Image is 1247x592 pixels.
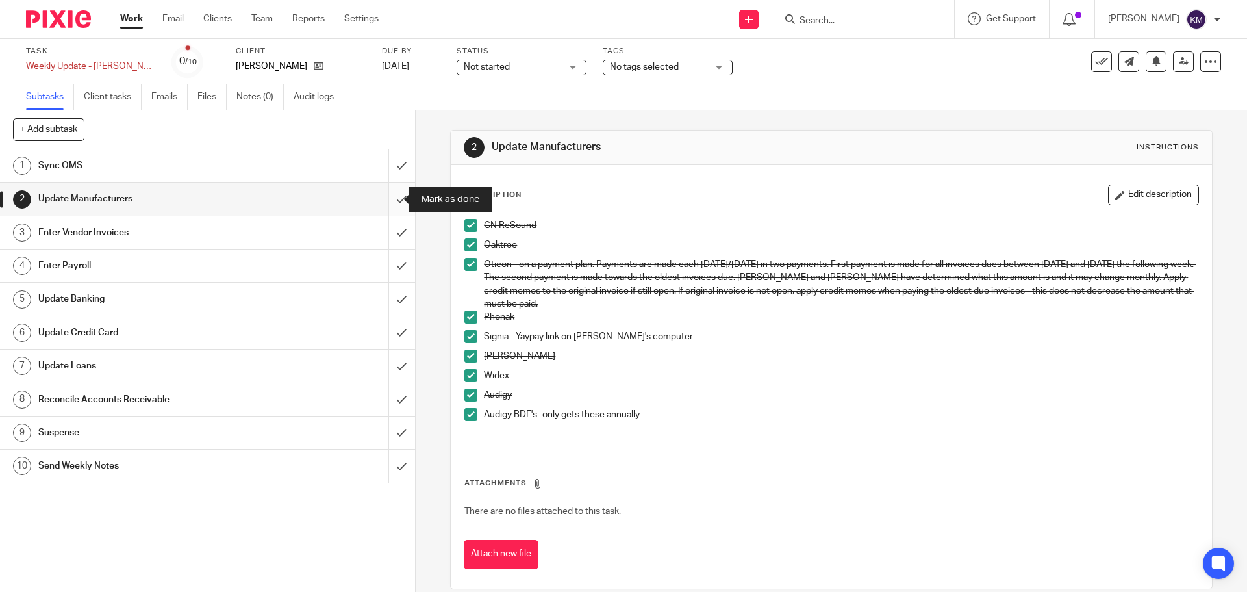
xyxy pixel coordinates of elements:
[464,540,538,569] button: Attach new file
[13,224,31,242] div: 3
[13,257,31,275] div: 4
[344,12,379,25] a: Settings
[484,350,1198,363] p: [PERSON_NAME]
[203,12,232,25] a: Clients
[185,58,197,66] small: /10
[484,369,1198,382] p: Widex
[13,190,31,209] div: 2
[120,12,143,25] a: Work
[464,62,510,71] span: Not started
[484,258,1198,311] p: Oticon - on a payment plan. Payments are made each [DATE]/[DATE] in two payments. First payment i...
[38,223,263,242] h1: Enter Vendor Invoices
[38,356,263,376] h1: Update Loans
[26,84,74,110] a: Subtasks
[197,84,227,110] a: Files
[38,323,263,342] h1: Update Credit Card
[484,238,1198,251] p: Oaktree
[38,390,263,409] h1: Reconcile Accounts Receivable
[26,60,156,73] div: Weekly Update - Fligor 2
[464,507,621,516] span: There are no files attached to this task.
[13,424,31,442] div: 9
[382,46,440,57] label: Due by
[484,330,1198,343] p: Signia - Yaypay link on [PERSON_NAME]'s computer
[236,60,307,73] p: [PERSON_NAME]
[457,46,586,57] label: Status
[484,219,1198,232] p: GN ReSound
[13,391,31,409] div: 8
[179,54,197,69] div: 0
[151,84,188,110] a: Emails
[13,324,31,342] div: 6
[236,84,284,110] a: Notes (0)
[382,62,409,71] span: [DATE]
[13,157,31,175] div: 1
[610,62,679,71] span: No tags selected
[484,389,1198,402] p: Audigy
[1108,185,1199,205] button: Edit description
[492,140,859,154] h1: Update Manufacturers
[798,16,915,27] input: Search
[162,12,184,25] a: Email
[38,456,263,476] h1: Send Weekly Notes
[986,14,1036,23] span: Get Support
[484,311,1198,324] p: Phonak
[236,46,366,57] label: Client
[13,118,84,140] button: + Add subtask
[1186,9,1207,30] img: svg%3E
[251,12,273,25] a: Team
[38,156,263,175] h1: Sync OMS
[26,10,91,28] img: Pixie
[26,60,156,73] div: Weekly Update - [PERSON_NAME] 2
[26,46,156,57] label: Task
[38,289,263,309] h1: Update Banking
[38,423,263,443] h1: Suspense
[38,256,263,276] h1: Enter Payroll
[292,12,325,25] a: Reports
[603,46,733,57] label: Tags
[294,84,344,110] a: Audit logs
[13,357,31,375] div: 7
[13,290,31,309] div: 5
[1108,12,1179,25] p: [PERSON_NAME]
[13,457,31,475] div: 10
[464,480,527,487] span: Attachments
[464,137,485,158] div: 2
[484,408,1198,421] p: Audigy BDF's -only gets these annually
[84,84,142,110] a: Client tasks
[464,190,522,200] p: Description
[38,189,263,209] h1: Update Manufacturers
[1137,142,1199,153] div: Instructions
